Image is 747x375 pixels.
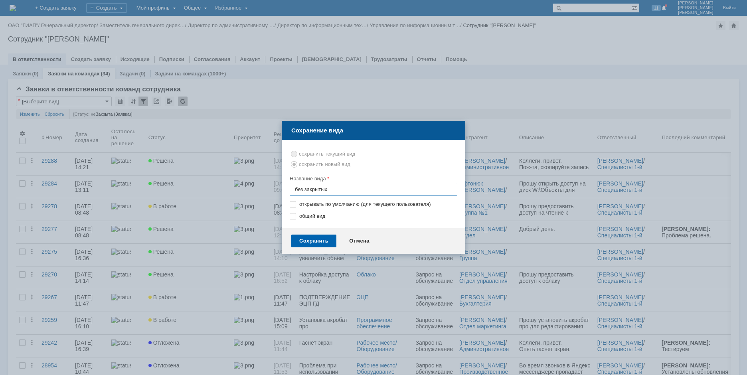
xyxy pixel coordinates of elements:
label: сохранить новый вид [299,161,350,167]
label: сохранить текущий вид [299,151,355,157]
label: общий вид [299,213,456,219]
div: Сохранение вида [291,126,457,135]
div: Название вида [290,176,456,181]
label: открывать по умолчанию (для текущего пользователя) [299,201,456,207]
